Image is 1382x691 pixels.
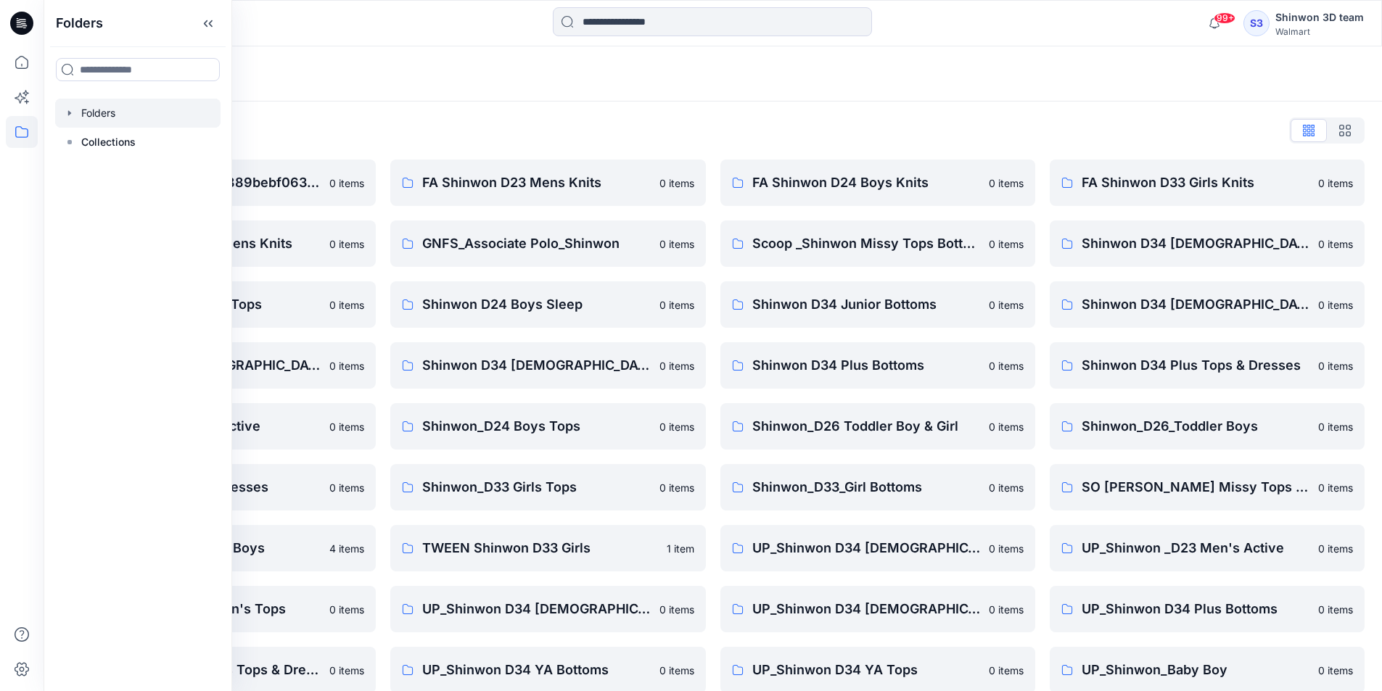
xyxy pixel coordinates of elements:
[989,297,1024,313] p: 0 items
[720,342,1035,389] a: Shinwon D34 Plus Bottoms0 items
[329,358,364,373] p: 0 items
[752,538,980,558] p: UP_Shinwon D34 [DEMOGRAPHIC_DATA] Knit Tops
[1318,175,1353,191] p: 0 items
[329,541,364,556] p: 4 items
[752,477,980,497] p: Shinwon_D33_Girl Bottoms
[659,297,694,313] p: 0 items
[422,660,650,680] p: UP_Shinwon D34 YA Bottoms
[667,541,694,556] p: 1 item
[1318,297,1353,313] p: 0 items
[752,355,980,376] p: Shinwon D34 Plus Bottoms
[1275,9,1364,26] div: Shinwon 3D team
[1318,602,1353,617] p: 0 items
[1243,10,1270,36] div: S3
[390,586,705,632] a: UP_Shinwon D34 [DEMOGRAPHIC_DATA] Bottoms0 items
[1318,358,1353,373] p: 0 items
[1318,480,1353,495] p: 0 items
[752,294,980,315] p: Shinwon D34 Junior Bottoms
[1082,538,1309,558] p: UP_Shinwon _D23 Men's Active
[752,660,980,680] p: UP_Shinwon D34 YA Tops
[329,297,364,313] p: 0 items
[1050,342,1365,389] a: Shinwon D34 Plus Tops & Dresses0 items
[989,175,1024,191] p: 0 items
[1050,281,1365,328] a: Shinwon D34 [DEMOGRAPHIC_DATA] Active0 items
[390,525,705,571] a: TWEEN Shinwon D33 Girls1 item
[1082,173,1309,193] p: FA Shinwon D33 Girls Knits
[1214,12,1235,24] span: 99+
[329,663,364,678] p: 0 items
[1318,663,1353,678] p: 0 items
[659,236,694,252] p: 0 items
[390,281,705,328] a: Shinwon D24 Boys Sleep0 items
[989,358,1024,373] p: 0 items
[720,220,1035,267] a: Scoop _Shinwon Missy Tops Bottoms Dress0 items
[329,419,364,434] p: 0 items
[422,173,650,193] p: FA Shinwon D23 Mens Knits
[752,173,980,193] p: FA Shinwon D24 Boys Knits
[1082,416,1309,436] p: Shinwon_D26_Toddler Boys
[329,480,364,495] p: 0 items
[752,416,980,436] p: Shinwon_D26 Toddler Boy & Girl
[390,220,705,267] a: GNFS_Associate Polo_Shinwon0 items
[752,233,980,254] p: Scoop _Shinwon Missy Tops Bottoms Dress
[1082,477,1309,497] p: SO [PERSON_NAME] Missy Tops Bottom Dress
[1082,294,1309,315] p: Shinwon D34 [DEMOGRAPHIC_DATA] Active
[659,175,694,191] p: 0 items
[329,602,364,617] p: 0 items
[422,477,650,497] p: Shinwon_D33 Girls Tops
[720,281,1035,328] a: Shinwon D34 Junior Bottoms0 items
[989,541,1024,556] p: 0 items
[1318,541,1353,556] p: 0 items
[1082,599,1309,619] p: UP_Shinwon D34 Plus Bottoms
[422,599,650,619] p: UP_Shinwon D34 [DEMOGRAPHIC_DATA] Bottoms
[1050,525,1365,571] a: UP_Shinwon _D23 Men's Active0 items
[752,599,980,619] p: UP_Shinwon D34 [DEMOGRAPHIC_DATA] Dresses
[1082,233,1309,254] p: Shinwon D34 [DEMOGRAPHIC_DATA] Knit Tops
[720,403,1035,450] a: Shinwon_D26 Toddler Boy & Girl0 items
[720,525,1035,571] a: UP_Shinwon D34 [DEMOGRAPHIC_DATA] Knit Tops0 items
[390,403,705,450] a: Shinwon_D24 Boys Tops0 items
[1050,220,1365,267] a: Shinwon D34 [DEMOGRAPHIC_DATA] Knit Tops0 items
[390,160,705,206] a: FA Shinwon D23 Mens Knits0 items
[1082,660,1309,680] p: UP_Shinwon_Baby Boy
[659,358,694,373] p: 0 items
[989,663,1024,678] p: 0 items
[659,663,694,678] p: 0 items
[329,175,364,191] p: 0 items
[720,586,1035,632] a: UP_Shinwon D34 [DEMOGRAPHIC_DATA] Dresses0 items
[1082,355,1309,376] p: Shinwon D34 Plus Tops & Dresses
[422,355,650,376] p: Shinwon D34 [DEMOGRAPHIC_DATA] Dresses
[1050,586,1365,632] a: UP_Shinwon D34 Plus Bottoms0 items
[422,416,650,436] p: Shinwon_D24 Boys Tops
[1050,160,1365,206] a: FA Shinwon D33 Girls Knits0 items
[989,236,1024,252] p: 0 items
[390,342,705,389] a: Shinwon D34 [DEMOGRAPHIC_DATA] Dresses0 items
[989,480,1024,495] p: 0 items
[989,602,1024,617] p: 0 items
[989,419,1024,434] p: 0 items
[659,480,694,495] p: 0 items
[422,538,657,558] p: TWEEN Shinwon D33 Girls
[1050,403,1365,450] a: Shinwon_D26_Toddler Boys0 items
[1050,464,1365,510] a: SO [PERSON_NAME] Missy Tops Bottom Dress0 items
[659,419,694,434] p: 0 items
[720,464,1035,510] a: Shinwon_D33_Girl Bottoms0 items
[422,294,650,315] p: Shinwon D24 Boys Sleep
[329,236,364,252] p: 0 items
[1318,236,1353,252] p: 0 items
[1318,419,1353,434] p: 0 items
[720,160,1035,206] a: FA Shinwon D24 Boys Knits0 items
[659,602,694,617] p: 0 items
[81,133,136,151] p: Collections
[1275,26,1364,37] div: Walmart
[422,233,650,254] p: GNFS_Associate Polo_Shinwon
[390,464,705,510] a: Shinwon_D33 Girls Tops0 items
